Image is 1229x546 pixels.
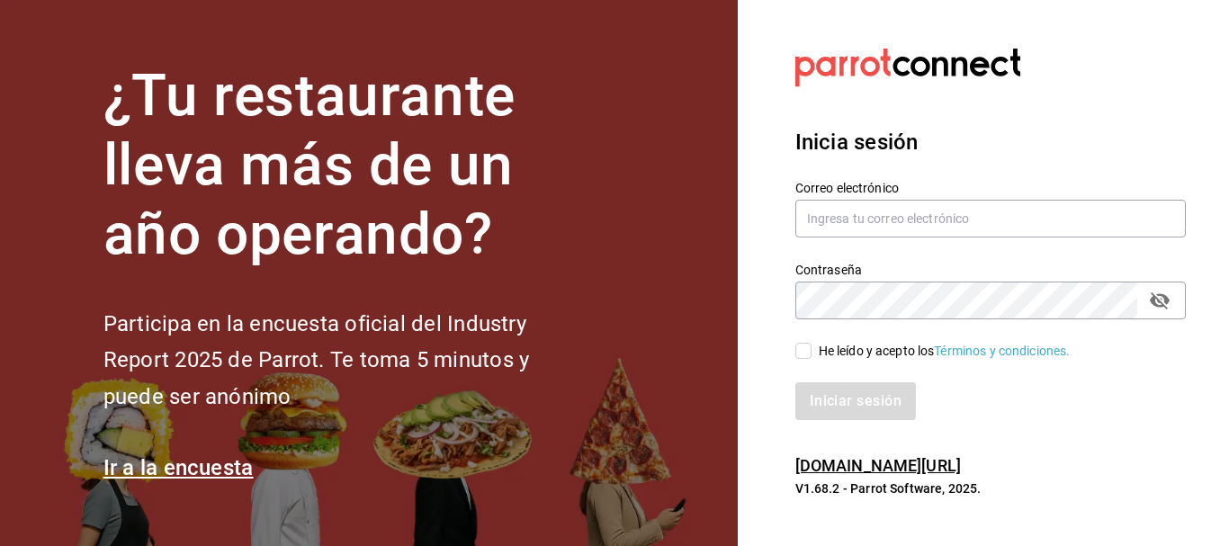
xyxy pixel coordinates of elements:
input: Ingresa tu correo electrónico [795,200,1186,237]
label: Correo electrónico [795,182,1186,194]
h3: Inicia sesión [795,126,1186,158]
h1: ¿Tu restaurante lleva más de un año operando? [103,62,589,269]
a: Ir a la encuesta [103,455,254,480]
p: V1.68.2 - Parrot Software, 2025. [795,479,1186,497]
label: Contraseña [795,264,1186,276]
h2: Participa en la encuesta oficial del Industry Report 2025 de Parrot. Te toma 5 minutos y puede se... [103,306,589,416]
a: [DOMAIN_NAME][URL] [795,456,961,475]
button: passwordField [1144,285,1175,316]
a: Términos y condiciones. [934,344,1070,358]
div: He leído y acepto los [819,342,1071,361]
